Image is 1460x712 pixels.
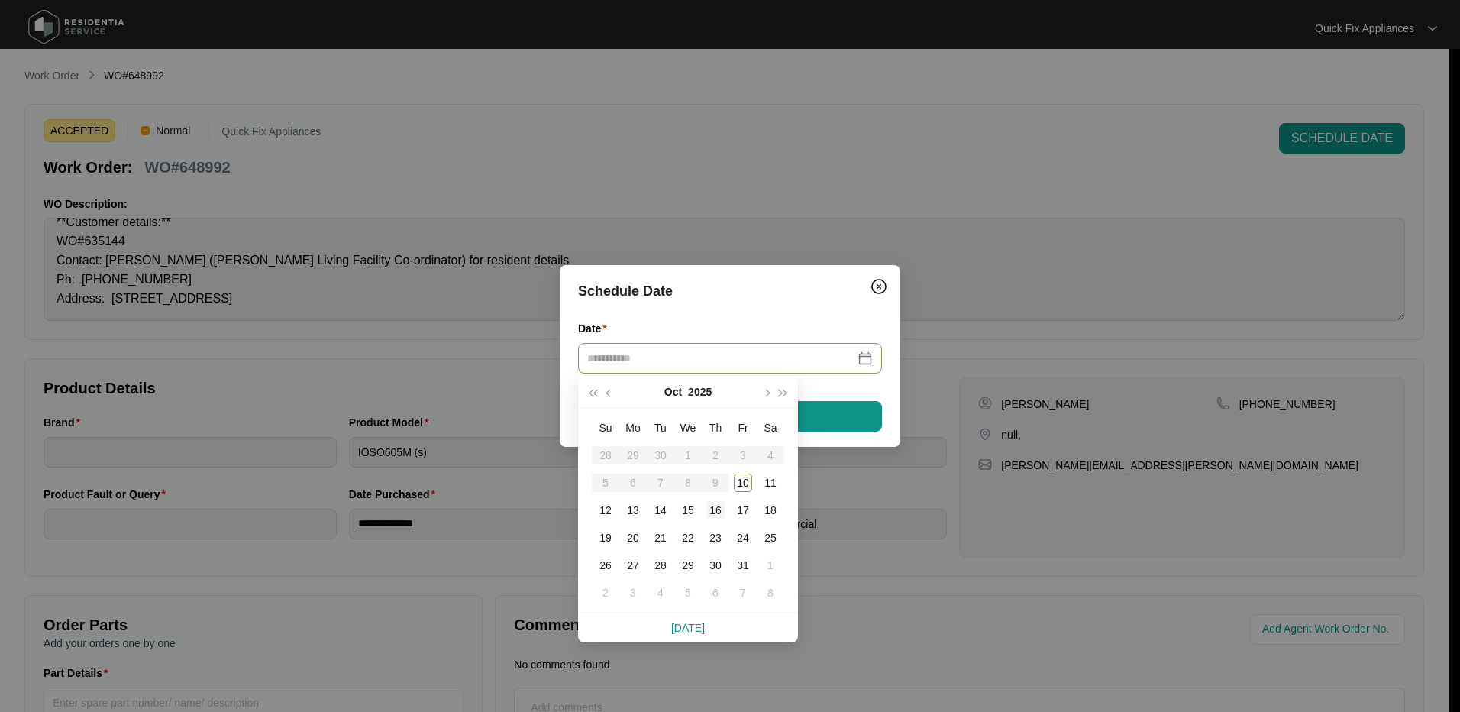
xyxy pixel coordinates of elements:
[592,524,619,552] td: 2025-10-19
[651,584,670,602] div: 4
[619,524,647,552] td: 2025-10-20
[867,274,891,299] button: Close
[688,377,712,407] button: 2025
[679,501,697,519] div: 15
[761,584,780,602] div: 8
[596,501,615,519] div: 12
[596,556,615,574] div: 26
[679,556,697,574] div: 29
[592,552,619,579] td: 2025-10-26
[706,584,725,602] div: 6
[734,529,752,547] div: 24
[761,529,780,547] div: 25
[596,529,615,547] div: 19
[651,501,670,519] div: 14
[679,584,697,602] div: 5
[729,579,757,607] td: 2025-11-07
[702,524,729,552] td: 2025-10-23
[734,584,752,602] div: 7
[757,469,784,497] td: 2025-10-11
[757,552,784,579] td: 2025-11-01
[734,474,752,492] div: 10
[757,414,784,442] th: Sa
[679,529,697,547] div: 22
[596,584,615,602] div: 2
[702,497,729,524] td: 2025-10-16
[761,556,780,574] div: 1
[734,501,752,519] div: 17
[702,414,729,442] th: Th
[647,524,674,552] td: 2025-10-21
[624,584,642,602] div: 3
[578,280,882,302] div: Schedule Date
[757,579,784,607] td: 2025-11-08
[674,414,702,442] th: We
[706,501,725,519] div: 16
[674,552,702,579] td: 2025-10-29
[729,497,757,524] td: 2025-10-17
[870,277,888,296] img: closeCircle
[624,556,642,574] div: 27
[674,579,702,607] td: 2025-11-05
[734,556,752,574] div: 31
[706,529,725,547] div: 23
[729,524,757,552] td: 2025-10-24
[706,556,725,574] div: 30
[592,414,619,442] th: Su
[619,552,647,579] td: 2025-10-27
[651,529,670,547] div: 21
[647,414,674,442] th: Tu
[761,474,780,492] div: 11
[592,579,619,607] td: 2025-11-02
[647,497,674,524] td: 2025-10-14
[619,579,647,607] td: 2025-11-03
[674,524,702,552] td: 2025-10-22
[729,414,757,442] th: Fr
[757,497,784,524] td: 2025-10-18
[674,497,702,524] td: 2025-10-15
[624,529,642,547] div: 20
[664,377,682,407] button: Oct
[729,552,757,579] td: 2025-10-31
[761,501,780,519] div: 18
[671,622,705,634] a: [DATE]
[702,579,729,607] td: 2025-11-06
[624,501,642,519] div: 13
[587,350,854,367] input: Date
[647,552,674,579] td: 2025-10-28
[702,552,729,579] td: 2025-10-30
[619,414,647,442] th: Mo
[729,469,757,497] td: 2025-10-10
[647,579,674,607] td: 2025-11-04
[592,497,619,524] td: 2025-10-12
[619,497,647,524] td: 2025-10-13
[578,321,613,336] label: Date
[757,524,784,552] td: 2025-10-25
[651,556,670,574] div: 28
